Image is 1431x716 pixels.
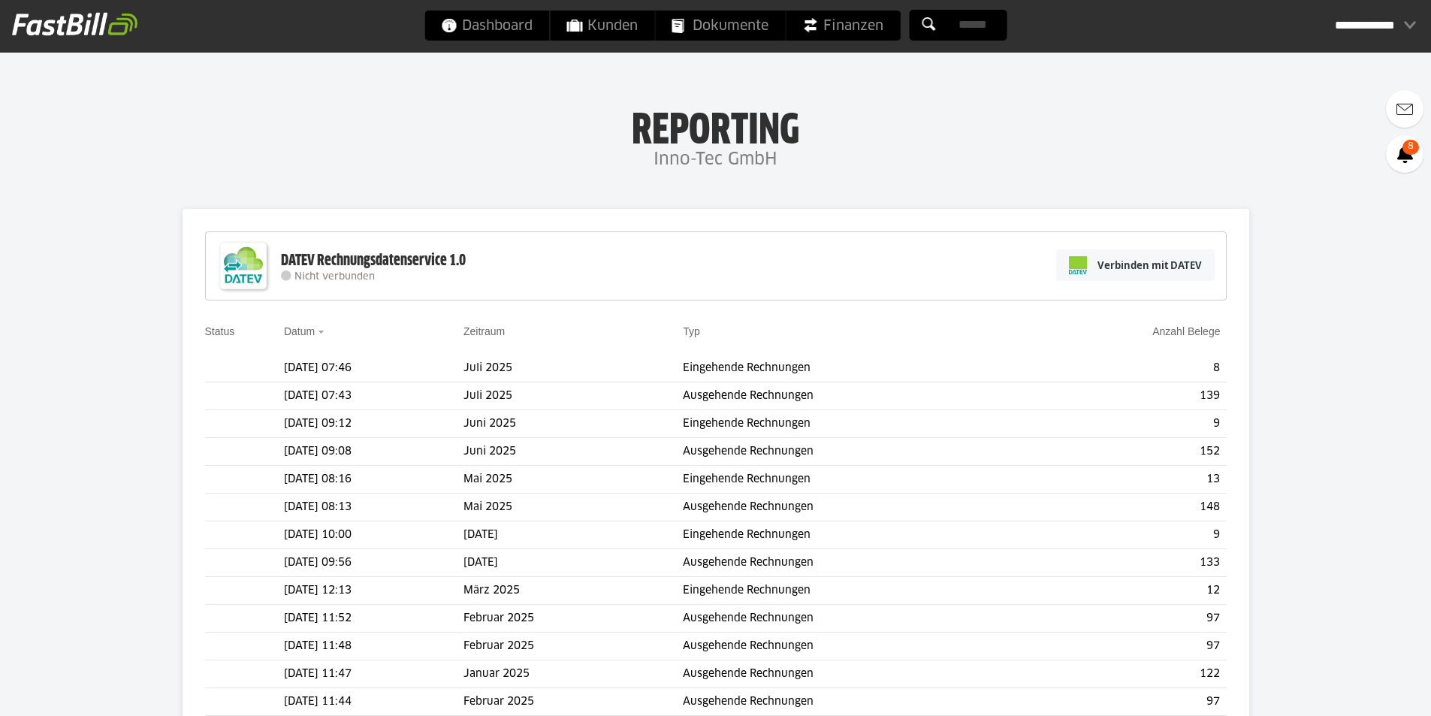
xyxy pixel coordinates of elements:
span: 8 [1402,140,1419,155]
td: [DATE] 09:08 [284,438,463,466]
span: Finanzen [802,11,883,41]
td: [DATE] 11:52 [284,605,463,633]
a: Dokumente [655,11,785,41]
td: 97 [1030,605,1226,633]
td: [DATE] [463,521,683,549]
td: 9 [1030,410,1226,438]
td: Eingehende Rechnungen [683,577,1030,605]
td: [DATE] [463,549,683,577]
td: [DATE] 07:46 [284,355,463,382]
td: 12 [1030,577,1226,605]
td: 13 [1030,466,1226,494]
img: sort_desc.gif [318,331,328,334]
td: Mai 2025 [463,494,683,521]
img: pi-datev-logo-farbig-24.svg [1069,256,1087,274]
td: Eingehende Rechnungen [683,466,1030,494]
td: [DATE] 10:00 [284,521,463,549]
td: [DATE] 12:13 [284,577,463,605]
span: Kunden [566,11,638,41]
td: [DATE] 08:16 [284,466,463,494]
a: Verbinden mit DATEV [1056,249,1215,281]
td: [DATE] 07:43 [284,382,463,410]
a: Typ [683,325,700,337]
span: Verbinden mit DATEV [1097,258,1202,273]
td: Ausgehende Rechnungen [683,660,1030,688]
td: [DATE] 09:56 [284,549,463,577]
span: Dashboard [441,11,533,41]
td: Ausgehende Rechnungen [683,549,1030,577]
td: [DATE] 09:12 [284,410,463,438]
td: Mai 2025 [463,466,683,494]
td: 97 [1030,633,1226,660]
td: 122 [1030,660,1226,688]
td: 148 [1030,494,1226,521]
a: Datum [284,325,315,337]
td: Eingehende Rechnungen [683,355,1030,382]
td: Ausgehende Rechnungen [683,633,1030,660]
span: Nicht verbunden [294,272,375,282]
td: Eingehende Rechnungen [683,410,1030,438]
td: März 2025 [463,577,683,605]
a: Anzahl Belege [1152,325,1220,337]
a: Dashboard [424,11,549,41]
img: fastbill_logo_white.png [12,12,137,36]
a: Kunden [550,11,654,41]
td: Februar 2025 [463,688,683,716]
td: 8 [1030,355,1226,382]
a: Zeitraum [463,325,505,337]
iframe: Öffnet ein Widget, in dem Sie weitere Informationen finden [1315,671,1416,708]
td: 9 [1030,521,1226,549]
td: Februar 2025 [463,633,683,660]
td: Juni 2025 [463,410,683,438]
td: Ausgehende Rechnungen [683,438,1030,466]
div: DATEV Rechnungsdatenservice 1.0 [281,251,466,270]
td: [DATE] 11:44 [284,688,463,716]
td: Februar 2025 [463,605,683,633]
td: [DATE] 08:13 [284,494,463,521]
td: Januar 2025 [463,660,683,688]
img: DATEV-Datenservice Logo [213,236,273,296]
a: Status [205,325,235,337]
a: Finanzen [786,11,900,41]
td: Ausgehende Rechnungen [683,382,1030,410]
h1: Reporting [150,106,1281,145]
td: 133 [1030,549,1226,577]
td: [DATE] 11:47 [284,660,463,688]
span: Dokumente [672,11,768,41]
a: 8 [1386,135,1423,173]
td: 152 [1030,438,1226,466]
td: Ausgehende Rechnungen [683,494,1030,521]
td: Ausgehende Rechnungen [683,688,1030,716]
td: [DATE] 11:48 [284,633,463,660]
td: Juli 2025 [463,382,683,410]
td: Eingehende Rechnungen [683,521,1030,549]
td: Juni 2025 [463,438,683,466]
td: Ausgehende Rechnungen [683,605,1030,633]
td: 139 [1030,382,1226,410]
td: 97 [1030,688,1226,716]
td: Juli 2025 [463,355,683,382]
